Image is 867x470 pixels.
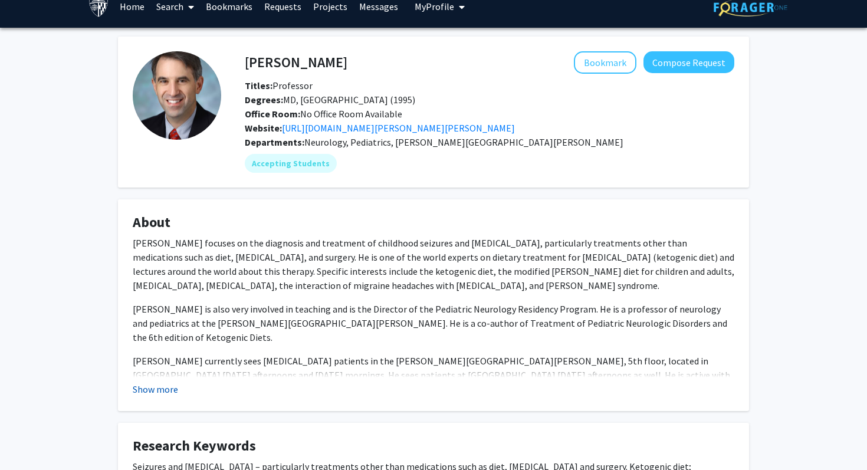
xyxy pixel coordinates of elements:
b: Departments: [245,136,304,148]
a: Opens in a new tab [282,122,515,134]
span: Professor [245,80,313,91]
h4: Research Keywords [133,438,734,455]
b: Titles: [245,80,272,91]
span: My Profile [415,1,454,12]
iframe: Chat [9,417,50,461]
b: Website: [245,122,282,134]
button: Add Eric Kossoff to Bookmarks [574,51,636,74]
p: [PERSON_NAME] focuses on the diagnosis and treatment of childhood seizures and [MEDICAL_DATA], pa... [133,236,734,292]
p: [PERSON_NAME] currently sees [MEDICAL_DATA] patients in the [PERSON_NAME][GEOGRAPHIC_DATA][PERSON... [133,354,734,396]
button: Compose Request to Eric Kossoff [643,51,734,73]
b: Degrees: [245,94,283,106]
span: Neurology, Pediatrics, [PERSON_NAME][GEOGRAPHIC_DATA][PERSON_NAME] [304,136,623,148]
mat-chip: Accepting Students [245,154,337,173]
h4: [PERSON_NAME] [245,51,347,73]
span: No Office Room Available [245,108,402,120]
span: MD, [GEOGRAPHIC_DATA] (1995) [245,94,415,106]
img: Profile Picture [133,51,221,140]
h4: About [133,214,734,231]
p: [PERSON_NAME] is also very involved in teaching and is the Director of the Pediatric Neurology Re... [133,302,734,344]
b: Office Room: [245,108,300,120]
button: Show more [133,382,178,396]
